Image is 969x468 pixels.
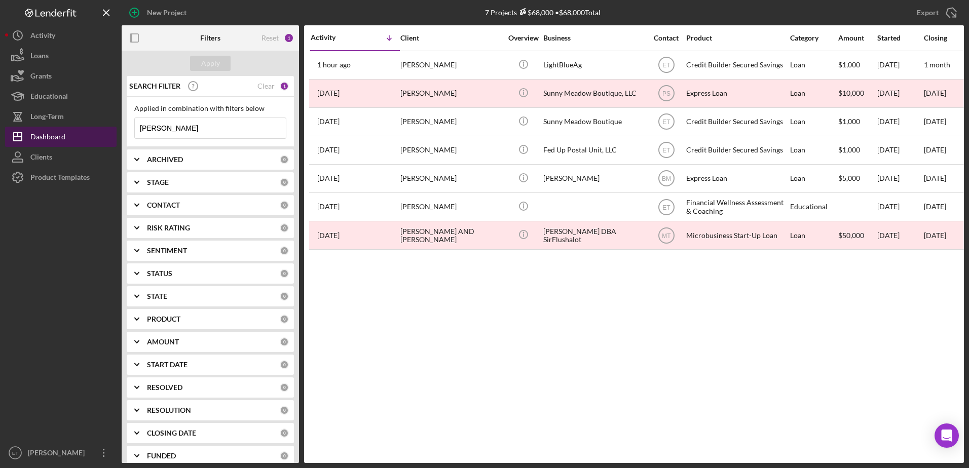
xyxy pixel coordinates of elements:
b: FUNDED [147,452,176,460]
div: Product Templates [30,167,90,190]
div: New Project [147,3,187,23]
text: ET [662,119,670,126]
div: Sunny Meadow Boutique, LLC [543,80,645,107]
div: [PERSON_NAME] [25,443,91,465]
div: [DATE] [877,137,923,164]
div: 0 [280,360,289,369]
div: [PERSON_NAME] [400,108,502,135]
div: Activity [30,25,55,48]
b: RISK RATING [147,224,190,232]
div: Credit Builder Secured Savings [686,108,788,135]
text: ET [662,62,670,69]
button: Clients [5,147,117,167]
b: STAGE [147,178,169,186]
b: CONTACT [147,201,180,209]
div: Credit Builder Secured Savings [686,52,788,79]
div: [DATE] [877,222,923,249]
div: 0 [280,201,289,210]
div: Overview [504,34,542,42]
div: Category [790,34,837,42]
div: $68,000 [517,8,553,17]
button: Dashboard [5,127,117,147]
text: BM [662,175,671,182]
text: ET [662,147,670,154]
button: ET[PERSON_NAME] [5,443,117,463]
button: Loans [5,46,117,66]
a: Long-Term [5,106,117,127]
div: 0 [280,337,289,346]
time: [DATE] [924,174,946,182]
div: 0 [280,383,289,392]
div: [PERSON_NAME] [400,52,502,79]
div: Product [686,34,788,42]
div: [PERSON_NAME] [400,137,502,164]
div: [DATE] [877,80,923,107]
div: 0 [280,315,289,324]
div: [DATE] [877,108,923,135]
div: Credit Builder Secured Savings [686,137,788,164]
div: Applied in combination with filters below [134,104,286,112]
time: 1 month [924,60,950,69]
time: [DATE] [924,89,946,97]
button: New Project [122,3,197,23]
button: Educational [5,86,117,106]
b: SENTIMENT [147,247,187,255]
div: LightBlueAg [543,52,645,79]
span: $1,000 [838,60,860,69]
div: [PERSON_NAME] [400,165,502,192]
div: Export [917,3,939,23]
button: Grants [5,66,117,86]
div: [DATE] [877,52,923,79]
b: ARCHIVED [147,155,183,164]
div: Loan [790,80,837,107]
div: Educational [790,193,837,220]
div: Grants [30,66,52,89]
span: $5,000 [838,174,860,182]
button: Apply [190,56,231,71]
b: STATUS [147,269,172,278]
span: $1,000 [838,117,860,126]
b: PRODUCT [147,315,180,323]
button: Product Templates [5,167,117,187]
div: Business [543,34,645,42]
div: 1 [280,82,289,91]
button: Export [907,3,964,23]
div: [PERSON_NAME] [400,80,502,107]
div: 0 [280,406,289,415]
b: START DATE [147,361,188,369]
div: Amount [838,34,876,42]
div: 1 [284,33,294,43]
time: 2022-09-14 19:06 [317,231,340,240]
div: Contact [647,34,685,42]
b: STATE [147,292,167,300]
div: 0 [280,269,289,278]
div: [DATE] [877,165,923,192]
div: Clients [30,147,52,170]
div: $50,000 [838,222,876,249]
div: [PERSON_NAME] AND [PERSON_NAME] [400,222,502,249]
time: [DATE] [924,145,946,154]
div: Client [400,34,502,42]
div: Express Loan [686,165,788,192]
div: Loans [30,46,49,68]
time: 2025-06-24 23:26 [317,89,340,97]
time: [DATE] [924,117,946,126]
time: 2025-09-22 22:03 [317,61,351,69]
div: Microbusiness Start-Up Loan [686,222,788,249]
div: 0 [280,246,289,255]
div: Loan [790,222,837,249]
div: Express Loan [686,80,788,107]
div: Educational [30,86,68,109]
div: Long-Term [30,106,64,129]
button: Activity [5,25,117,46]
text: ET [12,450,18,456]
time: 2024-11-20 19:41 [317,146,340,154]
time: [DATE] [924,202,946,211]
div: Loan [790,137,837,164]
